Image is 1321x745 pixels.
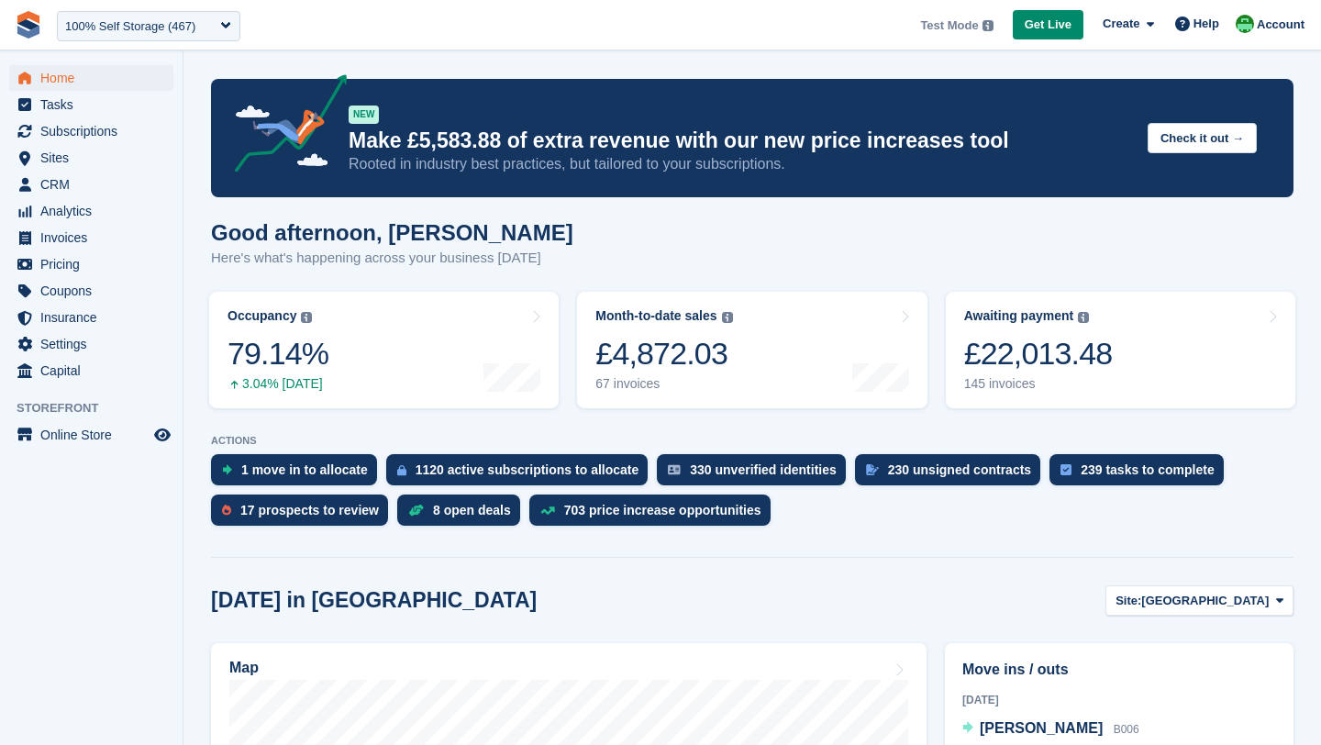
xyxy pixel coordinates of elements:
[397,495,529,535] a: 8 open deals
[240,503,379,517] div: 17 prospects to review
[1116,592,1141,610] span: Site:
[855,454,1049,495] a: 230 unsigned contracts
[40,422,150,448] span: Online Store
[982,20,994,31] img: icon-info-grey-7440780725fd019a000dd9b08b2336e03edf1995a4989e88bcd33f0948082b44.svg
[529,495,780,535] a: 703 price increase opportunities
[595,376,732,392] div: 67 invoices
[40,278,150,304] span: Coupons
[15,11,42,39] img: stora-icon-8386f47178a22dfd0bd8f6a31ec36ba5ce8667c1dd55bd0f319d3a0aa187defe.svg
[1193,15,1219,33] span: Help
[349,128,1133,154] p: Make £5,583.88 of extra revenue with our new price increases tool
[211,248,573,269] p: Here's what's happening across your business [DATE]
[946,292,1295,408] a: Awaiting payment £22,013.48 145 invoices
[9,198,173,224] a: menu
[1103,15,1139,33] span: Create
[228,308,296,324] div: Occupancy
[9,278,173,304] a: menu
[9,145,173,171] a: menu
[40,198,150,224] span: Analytics
[9,118,173,144] a: menu
[980,720,1103,736] span: [PERSON_NAME]
[866,464,879,475] img: contract_signature_icon-13c848040528278c33f63329250d36e43548de30e8caae1d1a13099fd9432cc5.svg
[1148,123,1257,153] button: Check it out →
[222,464,232,475] img: move_ins_to_allocate_icon-fdf77a2bb77ea45bf5b3d319d69a93e2d87916cf1d5bf7949dd705db3b84f3ca.svg
[222,505,231,516] img: prospect-51fa495bee0391a8d652442698ab0144808aea92771e9ea1ae160a38d050c398.svg
[722,312,733,323] img: icon-info-grey-7440780725fd019a000dd9b08b2336e03edf1995a4989e88bcd33f0948082b44.svg
[40,251,150,277] span: Pricing
[9,331,173,357] a: menu
[577,292,927,408] a: Month-to-date sales £4,872.03 67 invoices
[1060,464,1071,475] img: task-75834270c22a3079a89374b754ae025e5fb1db73e45f91037f5363f120a921f8.svg
[9,358,173,384] a: menu
[40,225,150,250] span: Invoices
[209,292,559,408] a: Occupancy 79.14% 3.04% [DATE]
[668,464,681,475] img: verify_identity-adf6edd0f0f0b5bbfe63781bf79b02c33cf7c696d77639b501bdc392416b5a36.svg
[962,692,1276,708] div: [DATE]
[964,335,1113,372] div: £22,013.48
[65,17,195,36] div: 100% Self Storage (467)
[241,462,368,477] div: 1 move in to allocate
[657,454,855,495] a: 330 unverified identities
[9,92,173,117] a: menu
[1049,454,1233,495] a: 239 tasks to complete
[9,65,173,91] a: menu
[229,660,259,676] h2: Map
[40,358,150,384] span: Capital
[1105,585,1293,616] button: Site: [GEOGRAPHIC_DATA]
[211,435,1293,447] p: ACTIONS
[211,495,397,535] a: 17 prospects to review
[690,462,837,477] div: 330 unverified identities
[1141,592,1269,610] span: [GEOGRAPHIC_DATA]
[595,308,716,324] div: Month-to-date sales
[540,506,555,515] img: price_increase_opportunities-93ffe204e8149a01c8c9dc8f82e8f89637d9d84a8eef4429ea346261dce0b2c0.svg
[1025,16,1071,34] span: Get Live
[595,335,732,372] div: £4,872.03
[1081,462,1215,477] div: 239 tasks to complete
[228,376,328,392] div: 3.04% [DATE]
[40,172,150,197] span: CRM
[40,92,150,117] span: Tasks
[9,251,173,277] a: menu
[408,504,424,517] img: deal-1b604bf984904fb50ccaf53a9ad4b4a5d6e5aea283cecdc64d6e3604feb123c2.svg
[962,659,1276,681] h2: Move ins / outs
[9,172,173,197] a: menu
[40,118,150,144] span: Subscriptions
[920,17,978,35] span: Test Mode
[1078,312,1089,323] img: icon-info-grey-7440780725fd019a000dd9b08b2336e03edf1995a4989e88bcd33f0948082b44.svg
[397,464,406,476] img: active_subscription_to_allocate_icon-d502201f5373d7db506a760aba3b589e785aa758c864c3986d89f69b8ff3...
[40,331,150,357] span: Settings
[9,225,173,250] a: menu
[1257,16,1304,34] span: Account
[964,376,1113,392] div: 145 invoices
[211,454,386,495] a: 1 move in to allocate
[9,305,173,330] a: menu
[1236,15,1254,33] img: Laura Carlisle
[211,220,573,245] h1: Good afternoon, [PERSON_NAME]
[17,399,183,417] span: Storefront
[964,308,1074,324] div: Awaiting payment
[211,588,537,613] h2: [DATE] in [GEOGRAPHIC_DATA]
[228,335,328,372] div: 79.14%
[219,74,348,179] img: price-adjustments-announcement-icon-8257ccfd72463d97f412b2fc003d46551f7dbcb40ab6d574587a9cd5c0d94...
[9,422,173,448] a: menu
[151,424,173,446] a: Preview store
[40,65,150,91] span: Home
[40,145,150,171] span: Sites
[386,454,658,495] a: 1120 active subscriptions to allocate
[433,503,511,517] div: 8 open deals
[962,717,1139,741] a: [PERSON_NAME] B006
[40,305,150,330] span: Insurance
[1114,723,1139,736] span: B006
[349,106,379,124] div: NEW
[564,503,761,517] div: 703 price increase opportunities
[1013,10,1083,40] a: Get Live
[349,154,1133,174] p: Rooted in industry best practices, but tailored to your subscriptions.
[301,312,312,323] img: icon-info-grey-7440780725fd019a000dd9b08b2336e03edf1995a4989e88bcd33f0948082b44.svg
[416,462,639,477] div: 1120 active subscriptions to allocate
[888,462,1031,477] div: 230 unsigned contracts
